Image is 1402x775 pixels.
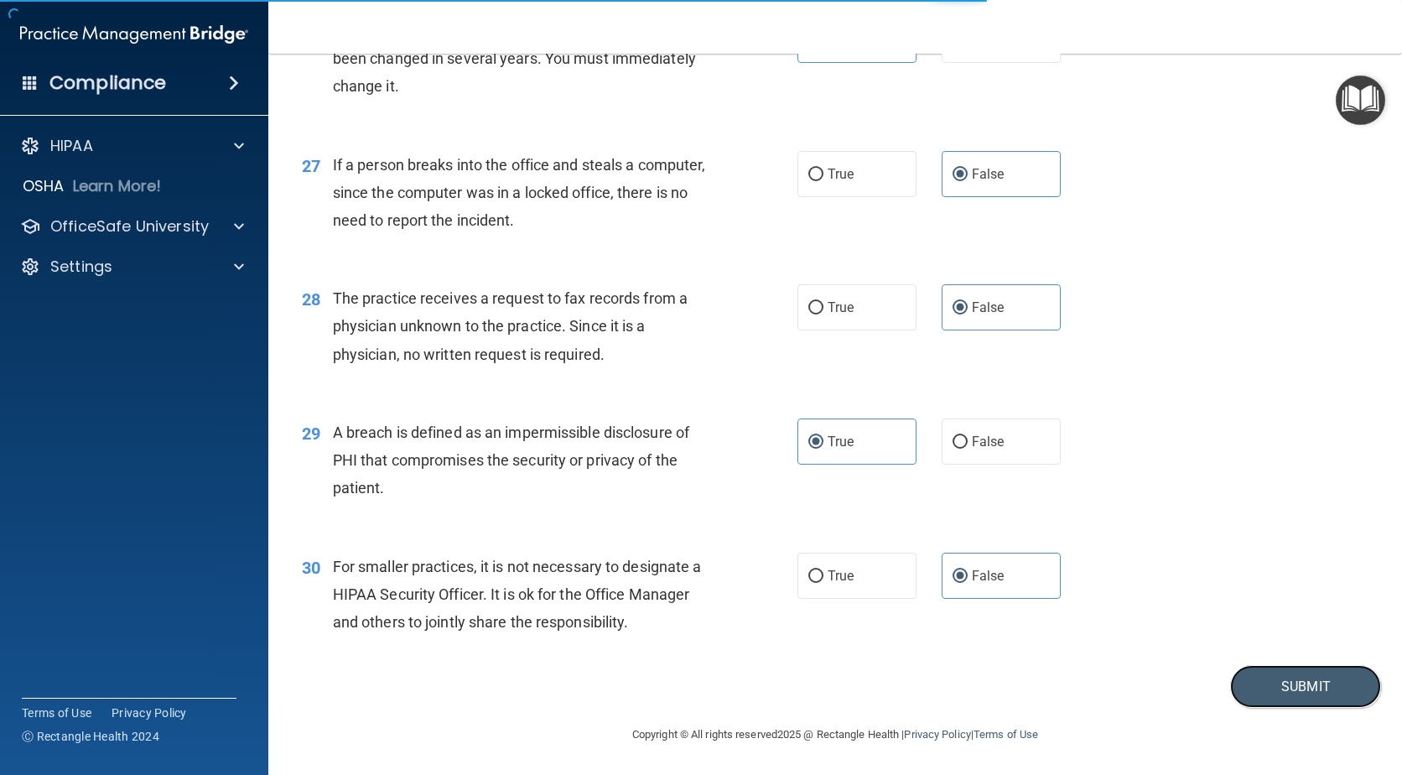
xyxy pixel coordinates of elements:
input: True [808,570,823,583]
span: True [828,434,854,450]
input: True [808,436,823,449]
input: True [808,169,823,181]
span: False [972,568,1005,584]
button: Submit [1230,665,1381,708]
p: HIPAA [50,136,93,156]
span: A breach is defined as an impermissible disclosure of PHI that compromises the security or privac... [333,424,689,497]
span: 29 [302,424,320,444]
span: 30 [302,558,320,578]
input: False [953,302,968,315]
input: False [953,570,968,583]
span: If a person breaks into the office and steals a computer, since the computer was in a locked offi... [333,156,706,229]
span: You realized that a password on a computer has not been changed in several years. You must immedi... [333,22,696,95]
span: False [972,434,1005,450]
input: True [808,302,823,315]
span: True [828,299,854,315]
a: Terms of Use [22,705,91,721]
span: True [828,166,854,182]
a: OfficeSafe University [20,216,244,237]
span: The practice receives a request to fax records from a physician unknown to the practice. Since it... [333,289,688,362]
p: OfficeSafe University [50,216,209,237]
p: Learn More! [73,176,162,196]
input: False [953,436,968,449]
a: Terms of Use [974,728,1038,741]
span: False [972,299,1005,315]
a: HIPAA [20,136,244,156]
span: 27 [302,156,320,176]
p: Settings [50,257,112,277]
span: For smaller practices, it is not necessary to designate a HIPAA Security Officer. It is ok for th... [333,558,702,631]
span: True [828,568,854,584]
span: Ⓒ Rectangle Health 2024 [22,728,159,745]
a: Privacy Policy [904,728,970,741]
button: Open Resource Center [1336,75,1385,125]
span: False [972,166,1005,182]
span: 28 [302,289,320,309]
h4: Compliance [49,71,166,95]
a: Settings [20,257,244,277]
input: False [953,169,968,181]
p: OSHA [23,176,65,196]
a: Privacy Policy [112,705,187,721]
div: Copyright © All rights reserved 2025 @ Rectangle Health | | [529,708,1141,762]
img: PMB logo [20,18,248,51]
